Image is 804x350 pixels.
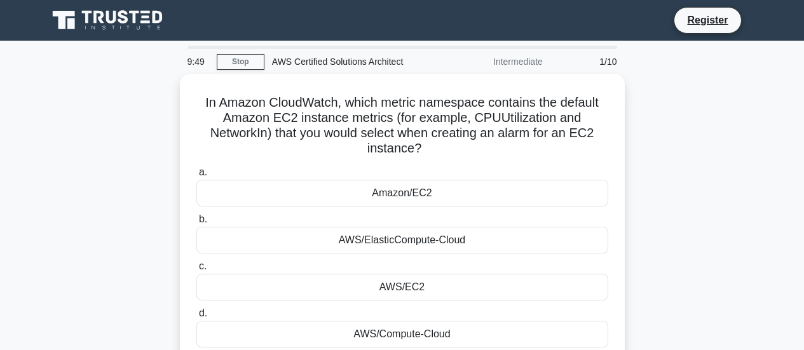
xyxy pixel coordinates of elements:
[264,49,439,74] div: AWS Certified Solutions Architect
[439,49,550,74] div: Intermediate
[180,49,217,74] div: 9:49
[199,166,207,177] span: a.
[196,274,608,300] div: AWS/EC2
[196,180,608,206] div: Amazon/EC2
[196,321,608,347] div: AWS/Compute-Cloud
[199,213,207,224] span: b.
[199,260,207,271] span: c.
[679,12,735,28] a: Register
[550,49,625,74] div: 1/10
[195,95,610,157] h5: In Amazon CloudWatch, which metric namespace contains the default Amazon EC2 instance metrics (fo...
[199,307,207,318] span: d.
[196,227,608,253] div: AWS/ElasticCompute-Cloud
[217,54,264,70] a: Stop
